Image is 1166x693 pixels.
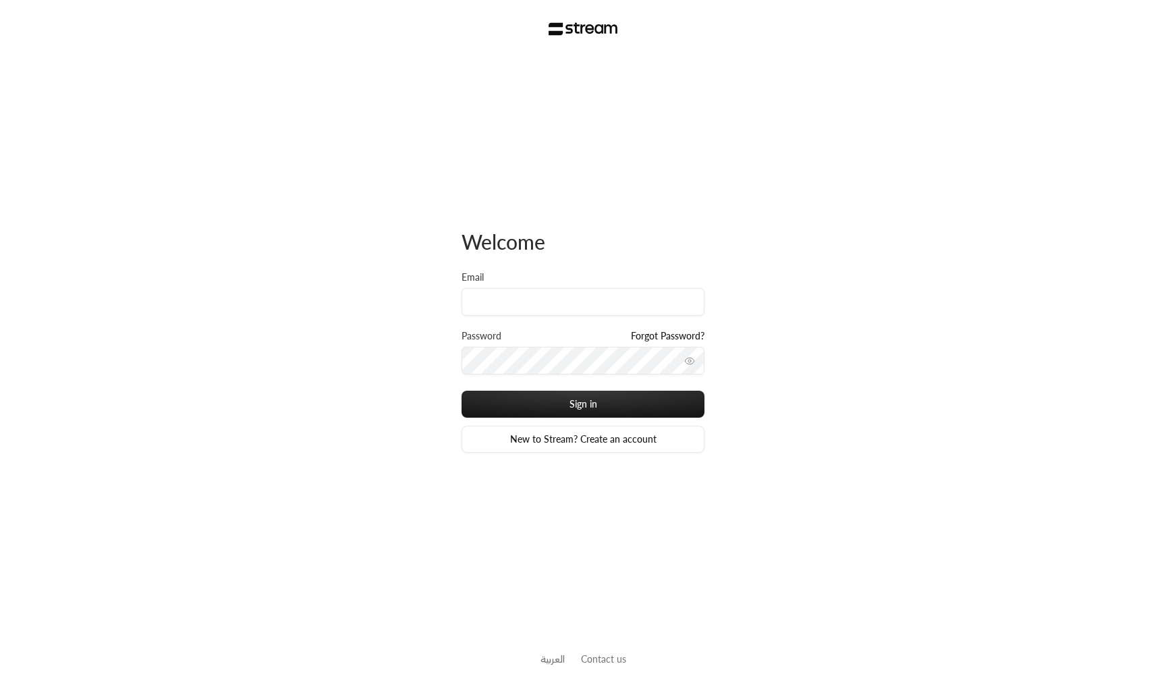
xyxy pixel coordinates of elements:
label: Password [462,329,501,343]
a: Forgot Password? [631,329,704,343]
a: New to Stream? Create an account [462,426,704,453]
button: toggle password visibility [679,350,700,372]
a: Contact us [581,653,626,665]
img: Stream Logo [549,22,618,36]
label: Email [462,271,484,284]
button: Contact us [581,652,626,666]
button: Sign in [462,391,704,418]
a: العربية [540,646,565,671]
span: Welcome [462,229,545,254]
